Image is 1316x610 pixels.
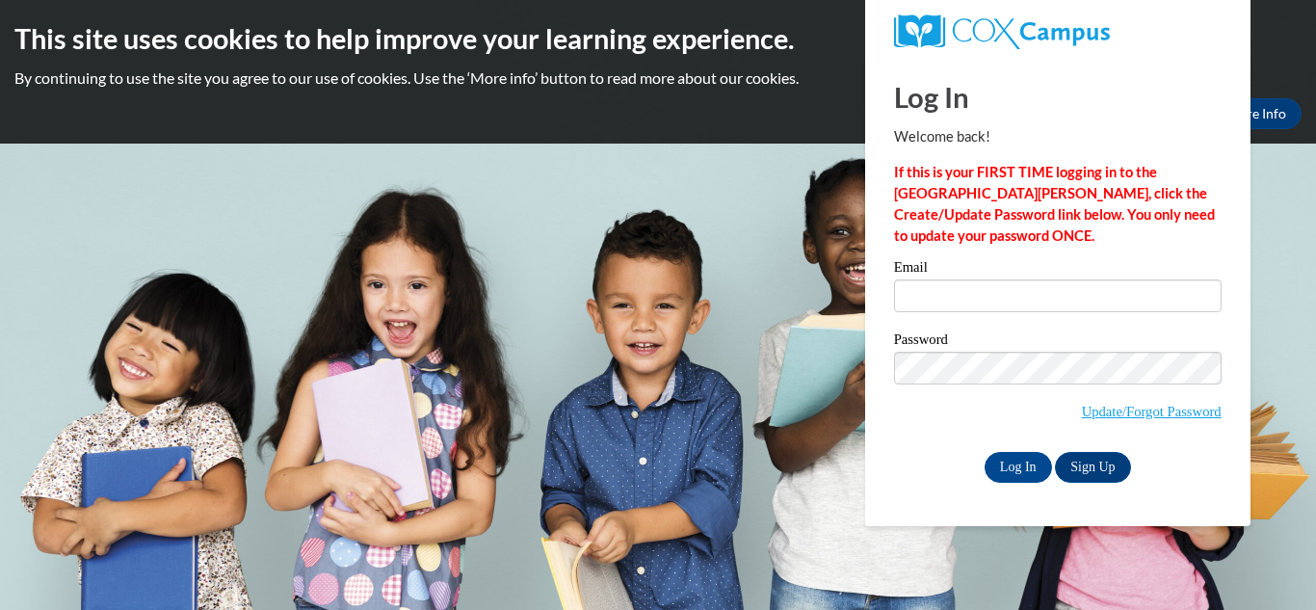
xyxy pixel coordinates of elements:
[894,77,1222,117] h1: Log In
[894,14,1222,49] a: COX Campus
[894,14,1110,49] img: COX Campus
[894,332,1222,352] label: Password
[1082,404,1222,419] a: Update/Forgot Password
[985,452,1052,483] input: Log In
[894,126,1222,147] p: Welcome back!
[1211,98,1302,129] a: More Info
[894,164,1215,244] strong: If this is your FIRST TIME logging in to the [GEOGRAPHIC_DATA][PERSON_NAME], click the Create/Upd...
[14,19,1302,58] h2: This site uses cookies to help improve your learning experience.
[14,67,1302,89] p: By continuing to use the site you agree to our use of cookies. Use the ‘More info’ button to read...
[894,260,1222,279] label: Email
[1055,452,1130,483] a: Sign Up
